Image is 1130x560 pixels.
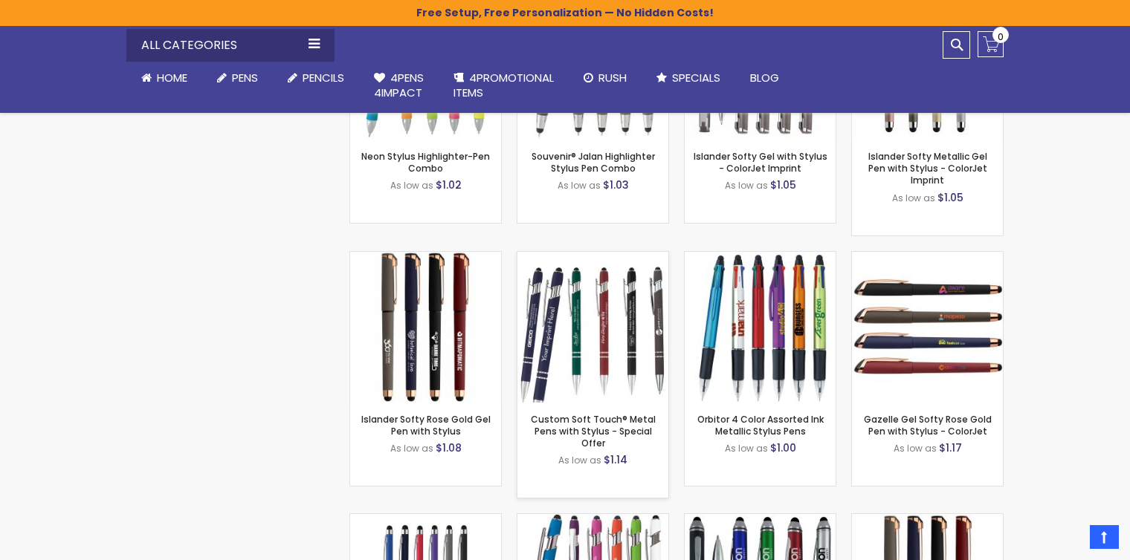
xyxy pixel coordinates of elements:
span: 4Pens 4impact [374,70,424,100]
img: Islander Softy Rose Gold Gel Pen with Stylus [350,252,501,403]
span: As low as [558,179,601,192]
a: Gazelle Gel Softy Rose Gold Pen with Stylus - ColorJet [852,251,1003,264]
span: $1.02 [436,178,462,192]
a: Home [126,62,202,94]
span: $1.17 [939,440,962,455]
span: Pens [232,70,258,85]
span: $1.14 [604,452,627,467]
a: Kyra Pen with Stylus and Flashlight [685,513,836,526]
a: 0 [978,31,1004,57]
span: As low as [892,192,935,204]
a: Rush [569,62,642,94]
img: Custom Soft Touch® Metal Pens with Stylus - Special Offer [517,252,668,403]
img: Gazelle Gel Softy Rose Gold Pen with Stylus - ColorJet [852,252,1003,403]
span: $1.03 [603,178,629,192]
a: Minnelli Softy Pen with Stylus - Laser Engraved [350,513,501,526]
span: As low as [390,442,433,455]
img: Orbitor 4 Color Assorted Ink Metallic Stylus Pens [685,252,836,403]
a: Orbitor 4 Color Assorted Ink Metallic Stylus Pens [697,413,824,437]
span: Blog [750,70,779,85]
span: 0 [998,30,1004,44]
span: As low as [894,442,937,455]
a: Islander Softy Rose Gold Gel Pen with Stylus [361,413,491,437]
span: Rush [598,70,627,85]
a: Pens [202,62,273,94]
span: As low as [725,442,768,455]
div: All Categories [126,29,335,62]
a: Epic Soft Touch® Custom Pens + Stylus - Special Offer [517,513,668,526]
a: Islander Softy Rose Gold Gel Pen with Stylus - ColorJet Imprint [852,513,1003,526]
a: 4Pens4impact [359,62,439,110]
span: $1.00 [770,440,796,455]
span: Pencils [303,70,344,85]
span: Home [157,70,187,85]
a: Islander Softy Gel with Stylus - ColorJet Imprint [694,150,827,175]
a: Custom Soft Touch® Metal Pens with Stylus - Special Offer [517,251,668,264]
span: $1.05 [937,190,963,205]
span: Specials [672,70,720,85]
a: Souvenir® Jalan Highlighter Stylus Pen Combo [532,150,655,175]
a: Top [1090,525,1119,549]
a: Specials [642,62,735,94]
span: As low as [725,179,768,192]
span: As low as [558,454,601,466]
span: $1.05 [770,178,796,192]
span: As low as [390,179,433,192]
span: $1.08 [436,440,462,455]
a: Custom Soft Touch® Metal Pens with Stylus - Special Offer [531,413,656,449]
a: Neon Stylus Highlighter-Pen Combo [361,150,490,175]
a: Islander Softy Rose Gold Gel Pen with Stylus [350,251,501,264]
a: Gazelle Gel Softy Rose Gold Pen with Stylus - ColorJet [864,413,992,437]
span: 4PROMOTIONAL ITEMS [453,70,554,100]
a: Orbitor 4 Color Assorted Ink Metallic Stylus Pens [685,251,836,264]
a: Islander Softy Metallic Gel Pen with Stylus - ColorJet Imprint [868,150,987,186]
a: Pencils [273,62,359,94]
a: 4PROMOTIONALITEMS [439,62,569,110]
a: Blog [735,62,794,94]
